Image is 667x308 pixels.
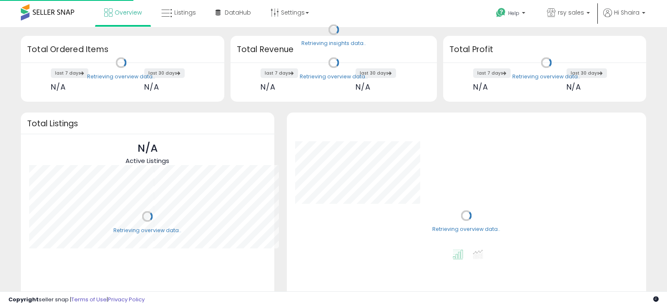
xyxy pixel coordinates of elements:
span: rsy sales [558,8,584,17]
div: Retrieving overview data.. [512,73,580,80]
span: Overview [115,8,142,17]
div: Retrieving overview data.. [113,227,181,234]
span: Listings [174,8,196,17]
span: Help [508,10,519,17]
span: Hi Shaira [614,8,639,17]
div: seller snap | | [8,296,145,304]
div: Retrieving overview data.. [432,226,500,233]
span: DataHub [225,8,251,17]
strong: Copyright [8,295,39,303]
a: Help [489,1,534,27]
i: Get Help [496,8,506,18]
div: Retrieving overview data.. [300,73,368,80]
div: Retrieving overview data.. [87,73,155,80]
a: Hi Shaira [603,8,645,27]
